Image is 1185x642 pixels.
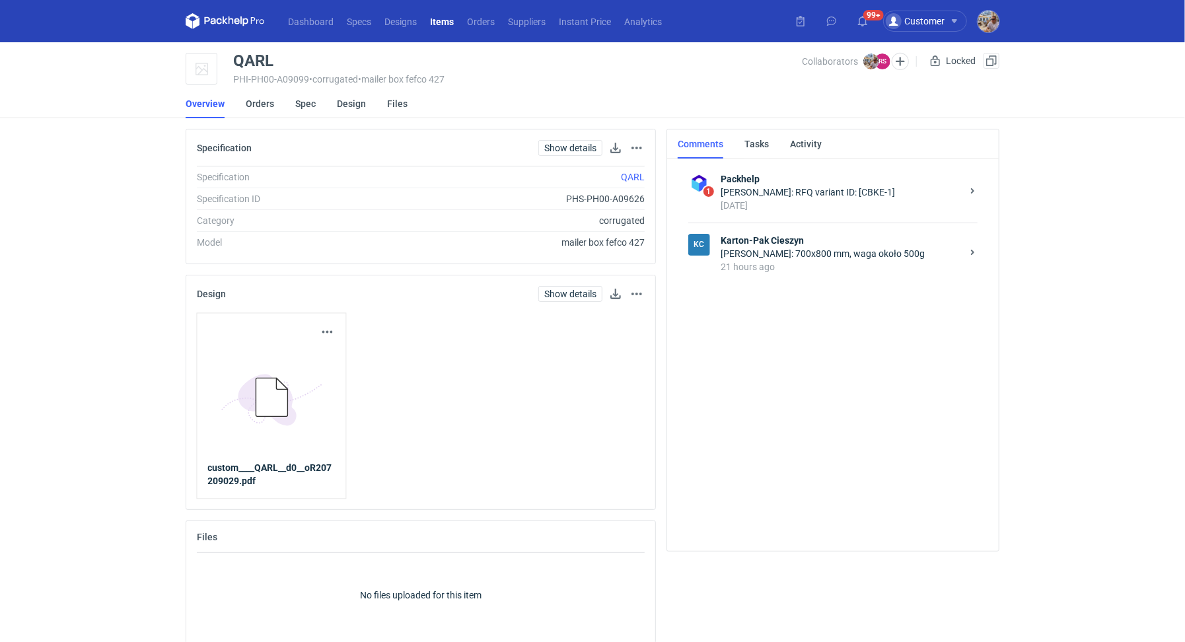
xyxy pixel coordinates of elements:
[376,236,645,249] div: mailer box fefco 427
[621,172,645,182] a: QARL
[208,463,332,487] strong: custom____QARL__d0__oR207209029.pdf
[320,324,336,340] button: Actions
[337,89,366,118] a: Design
[552,13,618,29] a: Instant Price
[608,140,624,156] button: Download specification
[376,192,645,205] div: PHS-PH00-A09626
[608,286,624,302] a: Download design
[197,170,376,184] div: Specification
[208,462,336,488] a: custom____QARL__d0__oR207209029.pdf
[309,74,358,85] span: • corrugated
[246,89,274,118] a: Orders
[688,172,710,194] img: Packhelp
[197,289,226,299] h2: Design
[186,13,265,29] svg: Packhelp Pro
[501,13,552,29] a: Suppliers
[875,54,890,69] figcaption: RS
[721,172,962,186] strong: Packhelp
[892,53,909,70] button: Edit collaborators
[281,13,340,29] a: Dashboard
[927,53,978,69] div: Locked
[688,234,710,256] figcaption: KC
[721,247,962,260] div: [PERSON_NAME]: 700x800 mm, waga około 500g
[340,13,378,29] a: Specs
[802,56,858,67] span: Collaborators
[721,234,962,247] strong: Karton-Pak Cieszyn
[360,588,482,602] p: No files uploaded for this item
[886,13,945,29] div: Customer
[186,89,225,118] a: Overview
[618,13,668,29] a: Analytics
[197,532,217,542] h2: Files
[721,186,962,199] div: [PERSON_NAME]: RFQ variant ID: [CBKE-1]
[629,286,645,302] button: Actions
[703,186,714,197] span: 1
[629,140,645,156] button: Actions
[688,234,710,256] div: Karton-Pak Cieszyn
[883,11,978,32] button: Customer
[197,214,376,227] div: Category
[197,192,376,205] div: Specification ID
[978,11,999,32] img: Michał Palasek
[387,89,408,118] a: Files
[984,53,999,69] button: Duplicate Item
[197,143,252,153] h2: Specification
[678,129,723,159] a: Comments
[358,74,445,85] span: • mailer box fefco 427
[460,13,501,29] a: Orders
[378,13,423,29] a: Designs
[376,214,645,227] div: corrugated
[790,129,822,159] a: Activity
[744,129,769,159] a: Tasks
[538,140,602,156] a: Show details
[721,260,962,273] div: 21 hours ago
[538,286,602,302] a: Show details
[852,11,873,32] button: 99+
[721,199,962,212] div: [DATE]
[197,236,376,249] div: Model
[295,89,316,118] a: Spec
[423,13,460,29] a: Items
[863,54,879,69] img: Michał Palasek
[233,53,273,69] div: QARL
[233,74,802,85] div: PHI-PH00-A09099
